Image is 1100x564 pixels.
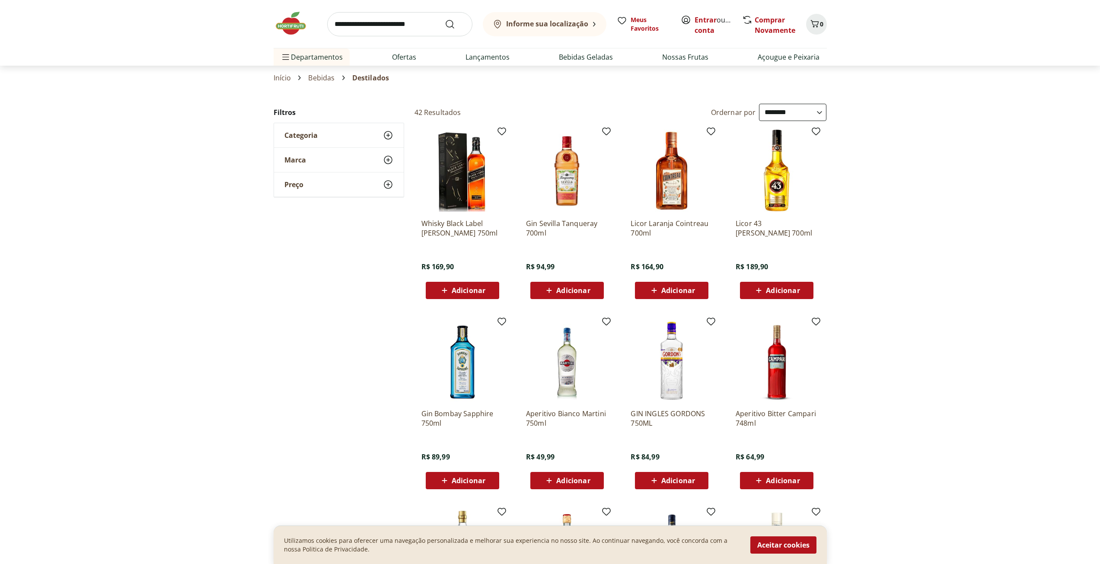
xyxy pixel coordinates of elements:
a: Ofertas [392,52,416,62]
span: R$ 169,90 [421,262,454,271]
a: Bebidas [308,74,335,82]
button: Aceitar cookies [750,536,816,554]
a: Aperitivo Bitter Campari 748ml [736,409,818,428]
a: Nossas Frutas [662,52,708,62]
a: Lançamentos [466,52,510,62]
img: Hortifruti [274,10,317,36]
button: Preço [274,172,404,197]
h2: Filtros [274,104,404,121]
span: Adicionar [452,477,485,484]
img: Aperitivo Bitter Campari 748ml [736,320,818,402]
a: Entrar [695,15,717,25]
button: Adicionar [740,472,813,489]
span: Adicionar [556,477,590,484]
span: Marca [284,156,306,164]
a: Whisky Black Label [PERSON_NAME] 750ml [421,219,504,238]
img: Whisky Black Label Johnnie Walker 750ml [421,130,504,212]
button: Submit Search [445,19,466,29]
span: Categoria [284,131,318,140]
a: Início [274,74,291,82]
span: R$ 64,99 [736,452,764,462]
span: Preço [284,180,303,189]
span: Meus Favoritos [631,16,670,33]
a: Meus Favoritos [617,16,670,33]
button: Categoria [274,123,404,147]
a: Açougue e Peixaria [758,52,819,62]
span: Adicionar [766,287,800,294]
label: Ordernar por [711,108,756,117]
span: R$ 189,90 [736,262,768,271]
button: Marca [274,148,404,172]
span: R$ 89,99 [421,452,450,462]
span: Departamentos [281,47,343,67]
img: Gin Sevilla Tanqueray 700ml [526,130,608,212]
button: Adicionar [530,282,604,299]
span: ou [695,15,733,35]
span: R$ 94,99 [526,262,555,271]
h2: 42 Resultados [414,108,461,117]
span: Adicionar [556,287,590,294]
button: Adicionar [635,472,708,489]
span: Adicionar [766,477,800,484]
span: R$ 49,99 [526,452,555,462]
span: Adicionar [661,477,695,484]
p: Utilizamos cookies para oferecer uma navegação personalizada e melhorar sua experiencia no nosso ... [284,536,740,554]
img: Licor Laranja Cointreau 700ml [631,130,713,212]
a: Gin Bombay Sapphire 750ml [421,409,504,428]
span: Destilados [352,74,389,82]
img: Licor 43 Diego Zamora 700ml [736,130,818,212]
button: Adicionar [530,472,604,489]
button: Adicionar [740,282,813,299]
button: Adicionar [426,282,499,299]
span: Adicionar [452,287,485,294]
button: Adicionar [426,472,499,489]
span: 0 [820,20,823,28]
img: Gin Bombay Sapphire 750ml [421,320,504,402]
a: Criar conta [695,15,742,35]
button: Menu [281,47,291,67]
a: Licor Laranja Cointreau 700ml [631,219,713,238]
span: R$ 84,99 [631,452,659,462]
a: Aperitivo Bianco Martini 750ml [526,409,608,428]
a: Bebidas Geladas [559,52,613,62]
span: R$ 164,90 [631,262,663,271]
a: Gin Sevilla Tanqueray 700ml [526,219,608,238]
img: GIN INGLES GORDONS 750ML [631,320,713,402]
button: Informe sua localização [483,12,606,36]
a: GIN INGLES GORDONS 750ML [631,409,713,428]
a: Licor 43 [PERSON_NAME] 700ml [736,219,818,238]
button: Carrinho [806,14,827,35]
b: Informe sua localização [506,19,588,29]
button: Adicionar [635,282,708,299]
a: Comprar Novamente [755,15,795,35]
img: Aperitivo Bianco Martini 750ml [526,320,608,402]
input: search [327,12,472,36]
span: Adicionar [661,287,695,294]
